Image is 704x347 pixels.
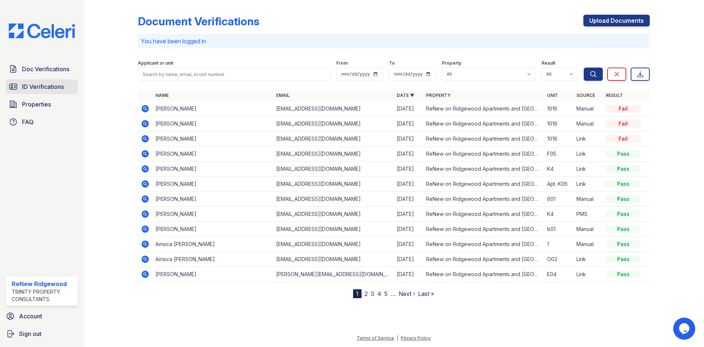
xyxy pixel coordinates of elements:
td: PMS [573,207,603,222]
div: Fail [606,105,641,112]
a: Sign out [3,326,81,341]
a: Next › [399,290,415,297]
a: FAQ [6,115,78,129]
td: Link [573,267,603,282]
span: Sign out [19,329,41,338]
div: Pass [606,180,641,188]
span: FAQ [22,118,34,126]
td: ReNew on Ridgewood Apartments and [GEOGRAPHIC_DATA] [423,237,544,252]
td: Apt. K06 [544,177,573,192]
img: CE_Logo_Blue-a8612792a0a2168367f1c8372b55b34899dd931a85d93a1a3d3e32e68fde9ad4.png [3,24,81,38]
td: [EMAIL_ADDRESS][DOMAIN_NAME] [273,192,394,207]
td: ReNew on Ridgewood Apartments and [GEOGRAPHIC_DATA] [423,162,544,177]
a: Account [3,309,81,323]
a: Email [276,93,290,98]
a: Date ▼ [397,93,414,98]
label: Applicant or unit [138,60,173,66]
td: Link [573,252,603,267]
td: [EMAIL_ADDRESS][DOMAIN_NAME] [273,177,394,192]
td: E04 [544,267,573,282]
span: … [390,289,396,298]
td: Manual [573,101,603,116]
td: F05 [544,147,573,162]
div: Document Verifications [138,15,259,28]
td: [EMAIL_ADDRESS][DOMAIN_NAME] [273,147,394,162]
td: [EMAIL_ADDRESS][DOMAIN_NAME] [273,222,394,237]
td: K4 [544,207,573,222]
td: [EMAIL_ADDRESS][DOMAIN_NAME] [273,207,394,222]
td: [DATE] [394,177,423,192]
td: [PERSON_NAME] [153,162,273,177]
td: [EMAIL_ADDRESS][DOMAIN_NAME] [273,131,394,147]
div: Pass [606,150,641,158]
td: [PERSON_NAME] [153,116,273,131]
a: 2 [364,290,368,297]
td: Manual [573,192,603,207]
td: ReNew on Ridgewood Apartments and [GEOGRAPHIC_DATA] [423,192,544,207]
div: ReNew Ridgewood [12,279,75,288]
a: Doc Verifications [6,62,78,76]
input: Search by name, email, or unit number [138,68,330,81]
span: ID Verifications [22,82,64,91]
div: | [397,335,398,341]
td: ReNew on Ridgewood Apartments and [GEOGRAPHIC_DATA] [423,252,544,267]
a: 4 [377,290,381,297]
td: [DATE] [394,267,423,282]
td: [EMAIL_ADDRESS][DOMAIN_NAME] [273,116,394,131]
td: [EMAIL_ADDRESS][DOMAIN_NAME] [273,252,394,267]
td: [PERSON_NAME] [153,177,273,192]
td: Manual [573,222,603,237]
td: [DATE] [394,131,423,147]
a: Name [155,93,169,98]
td: [PERSON_NAME] [153,267,273,282]
td: [PERSON_NAME] [153,147,273,162]
span: Account [19,312,42,321]
td: [EMAIL_ADDRESS][DOMAIN_NAME] [273,162,394,177]
div: Pass [606,241,641,248]
label: Property [442,60,461,66]
span: Properties [22,100,51,109]
td: [DATE] [394,222,423,237]
td: Link [573,162,603,177]
a: 3 [371,290,374,297]
a: Terms of Service [357,335,394,341]
div: Pass [606,225,641,233]
label: To [389,60,395,66]
div: 1 [353,289,362,298]
td: [PERSON_NAME][EMAIL_ADDRESS][DOMAIN_NAME] [273,267,394,282]
td: Airisica [PERSON_NAME] [153,237,273,252]
td: [PERSON_NAME] [153,131,273,147]
td: [DATE] [394,101,423,116]
a: Upload Documents [583,15,650,26]
td: Link [573,131,603,147]
p: You have been logged in [141,37,647,46]
div: Pass [606,195,641,203]
td: Manual [573,237,603,252]
td: ReNew on Ridgewood Apartments and [GEOGRAPHIC_DATA] [423,131,544,147]
a: ID Verifications [6,79,78,94]
td: Airisica [PERSON_NAME] [153,252,273,267]
td: Link [573,147,603,162]
div: Pass [606,165,641,173]
td: [DATE] [394,252,423,267]
a: Result [606,93,623,98]
div: Pass [606,210,641,218]
a: Property [426,93,451,98]
td: ReNew on Ridgewood Apartments and [GEOGRAPHIC_DATA] [423,101,544,116]
td: [DATE] [394,116,423,131]
a: Last » [418,290,434,297]
td: [DATE] [394,237,423,252]
td: ReNew on Ridgewood Apartments and [GEOGRAPHIC_DATA] [423,222,544,237]
td: [DATE] [394,192,423,207]
a: Properties [6,97,78,112]
td: b01 [544,222,573,237]
td: [PERSON_NAME] [153,222,273,237]
div: Pass [606,271,641,278]
td: 1016 [544,131,573,147]
td: ReNew on Ridgewood Apartments and [GEOGRAPHIC_DATA] [423,207,544,222]
td: 1016 [544,101,573,116]
td: 1016 [544,116,573,131]
td: [PERSON_NAME] [153,101,273,116]
td: ReNew on Ridgewood Apartments and [GEOGRAPHIC_DATA] [423,147,544,162]
a: Unit [547,93,558,98]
